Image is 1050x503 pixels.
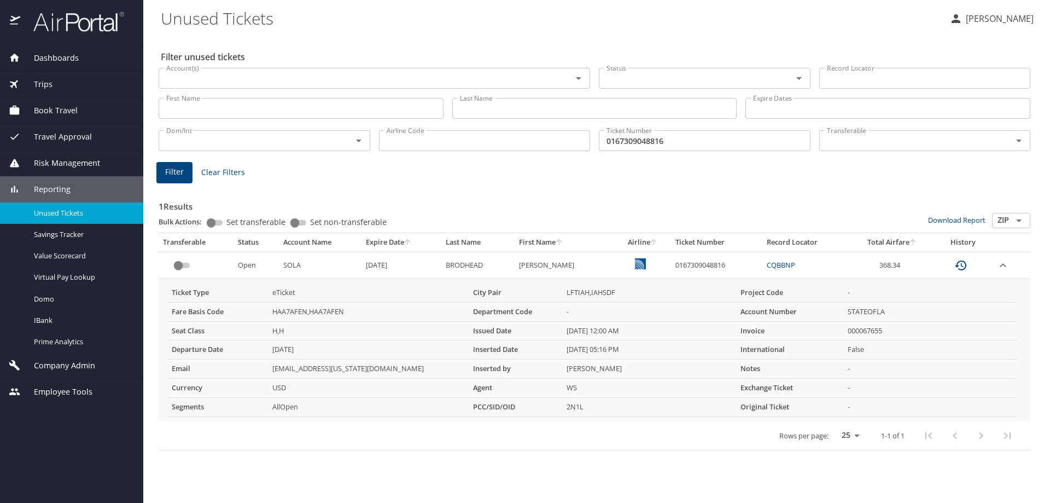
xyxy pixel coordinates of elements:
[20,131,92,143] span: Travel Approval
[20,52,79,64] span: Dashboards
[161,48,1032,66] h2: Filter unused tickets
[849,233,935,252] th: Total Airfare
[562,284,736,302] td: LFTIAH,IAHSDF
[167,284,1017,417] table: more info about unused tickets
[268,360,469,379] td: [EMAIL_ADDRESS][US_STATE][DOMAIN_NAME]
[469,360,562,379] th: Inserted by
[779,432,829,440] p: Rows per page:
[996,259,1010,272] button: expand row
[404,239,412,246] button: sort
[935,233,992,252] th: History
[167,398,268,417] th: Segments
[469,379,562,398] th: Agent
[20,105,78,117] span: Book Travel
[469,284,562,302] th: City Pair
[268,379,469,398] td: USD
[614,233,670,252] th: Airline
[791,71,807,86] button: Open
[945,9,1038,28] button: [PERSON_NAME]
[736,379,843,398] th: Exchange Ticket
[881,432,905,440] p: 1-1 of 1
[843,360,1017,379] td: -
[515,233,614,252] th: First Name
[10,11,21,32] img: icon-airportal.png
[469,321,562,340] th: Issued Date
[736,340,843,360] th: International
[268,398,469,417] td: AllOpen
[843,340,1017,360] td: False
[1011,213,1026,228] button: Open
[843,302,1017,321] td: STATEOFLA
[34,251,130,261] span: Value Scorecard
[562,321,736,340] td: [DATE] 12:00 AM
[34,337,130,347] span: Prime Analytics
[167,321,268,340] th: Seat Class
[469,340,562,360] th: Inserted Date
[562,340,736,360] td: [DATE] 05:16 PM
[34,208,130,218] span: Unused Tickets
[736,302,843,321] th: Account Number
[34,229,130,240] span: Savings Tracker
[20,157,100,169] span: Risk Management
[736,360,843,379] th: Notes
[562,360,736,379] td: [PERSON_NAME]
[34,272,130,282] span: Virtual Pay Lookup
[469,302,562,321] th: Department Code
[167,302,268,321] th: Fare Basis Code
[34,294,130,304] span: Domo
[20,183,71,195] span: Reporting
[469,398,562,417] th: PCC/SID/OID
[21,11,124,32] img: airportal-logo.png
[167,379,268,398] th: Currency
[34,315,130,326] span: IBank
[159,233,1030,450] table: custom pagination table
[441,233,515,252] th: Last Name
[909,239,917,246] button: sort
[268,340,469,360] td: [DATE]
[197,163,249,183] button: Clear Filters
[635,258,646,269] img: United Airlines
[351,133,366,148] button: Open
[571,71,586,86] button: Open
[849,252,935,279] td: 368.34
[671,252,763,279] td: 0167309048816
[167,360,268,379] th: Email
[361,252,441,279] td: [DATE]
[562,379,736,398] td: WS
[441,252,515,279] td: BRODHEAD
[928,215,985,225] a: Download Report
[833,427,864,444] select: rows per page
[167,284,268,302] th: Ticket Type
[962,12,1034,25] p: [PERSON_NAME]
[226,218,285,226] span: Set transferable
[767,260,795,270] a: CQBBNP
[268,321,469,340] td: H,H
[165,165,184,179] span: Filter
[159,217,211,227] p: Bulk Actions:
[268,284,469,302] td: eTicket
[156,162,192,183] button: Filter
[736,321,843,340] th: Invoice
[310,218,387,226] span: Set non-transferable
[736,398,843,417] th: Original Ticket
[1011,133,1026,148] button: Open
[515,252,614,279] td: [PERSON_NAME]
[736,284,843,302] th: Project Code
[159,194,1030,213] h3: 1 Results
[361,233,441,252] th: Expire Date
[556,239,563,246] button: sort
[843,284,1017,302] td: -
[843,398,1017,417] td: -
[843,321,1017,340] td: 000067655
[279,252,362,279] td: SOLA
[20,386,92,398] span: Employee Tools
[161,1,941,35] h1: Unused Tickets
[268,302,469,321] td: HAA7AFEN,HAA7AFEN
[201,166,245,180] span: Clear Filters
[671,233,763,252] th: Ticket Number
[163,238,229,247] div: Transferable
[234,252,279,279] td: Open
[562,398,736,417] td: 2N1L
[20,78,52,90] span: Trips
[562,302,736,321] td: -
